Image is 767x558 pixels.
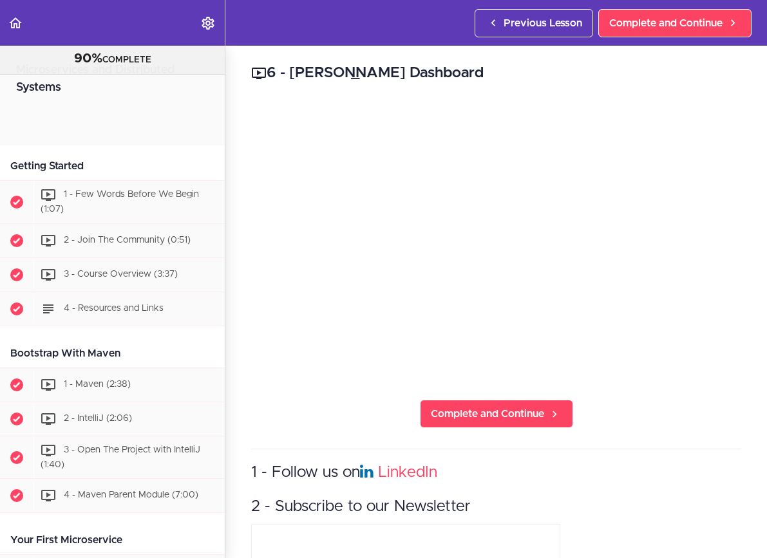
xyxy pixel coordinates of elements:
[609,15,723,31] span: Complete and Continue
[504,15,582,31] span: Previous Lesson
[251,462,741,483] h3: 1 - Follow us on
[16,51,209,68] div: COMPLETE
[41,190,199,214] span: 1 - Few Words Before We Begin (1:07)
[251,496,741,517] h3: 2 - Subscribe to our Newsletter
[64,491,198,500] span: 4 - Maven Parent Module (7:00)
[74,52,102,65] span: 90%
[378,465,437,480] a: LinkedIn
[64,380,131,389] span: 1 - Maven (2:38)
[431,406,544,422] span: Complete and Continue
[251,62,741,84] h2: 6 - [PERSON_NAME] Dashboard
[41,445,200,469] span: 3 - Open The Project with IntelliJ (1:40)
[251,104,741,379] iframe: Video Player
[64,304,164,313] span: 4 - Resources and Links
[200,15,216,31] svg: Settings Menu
[8,15,23,31] svg: Back to course curriculum
[598,9,752,37] a: Complete and Continue
[64,270,178,279] span: 3 - Course Overview (3:37)
[475,9,593,37] a: Previous Lesson
[420,400,573,428] a: Complete and Continue
[64,414,132,423] span: 2 - IntelliJ (2:06)
[64,236,191,245] span: 2 - Join The Community (0:51)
